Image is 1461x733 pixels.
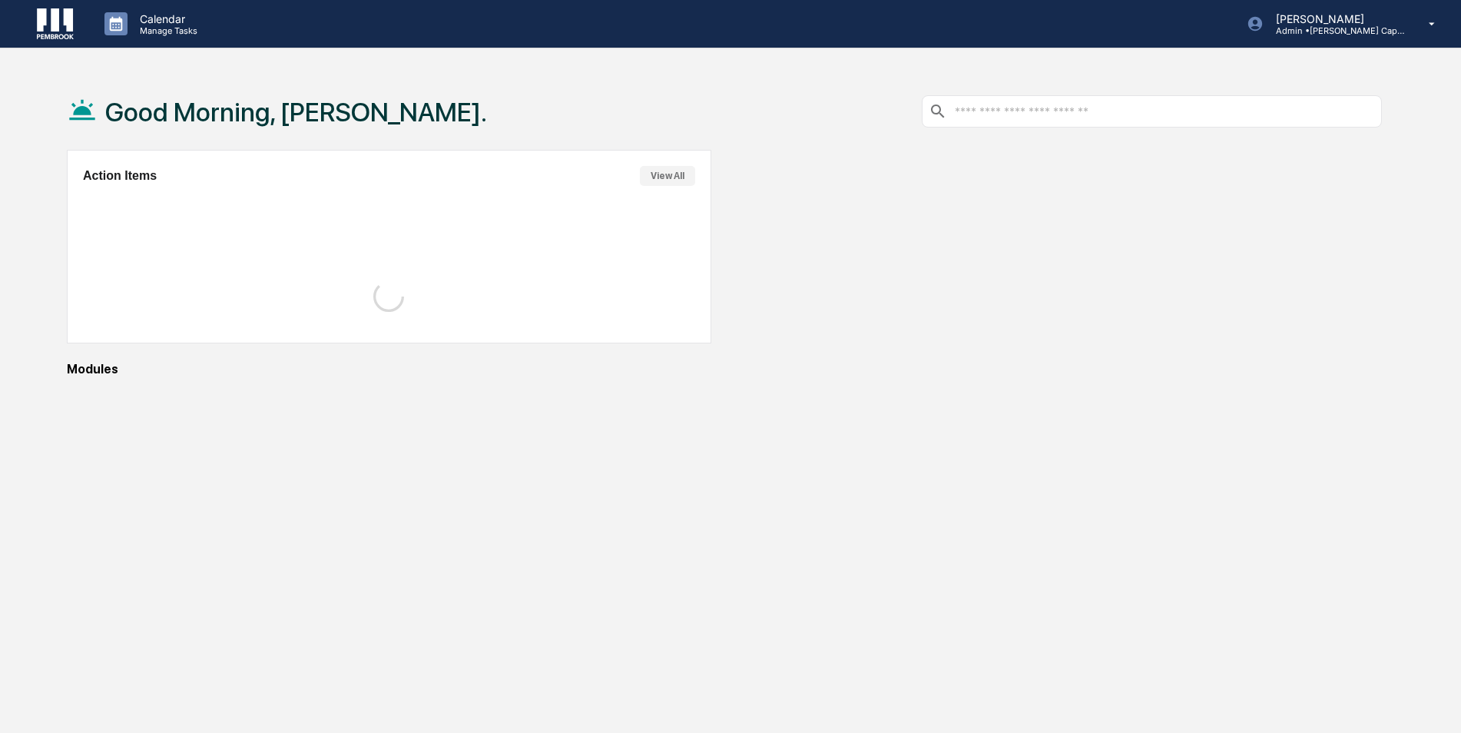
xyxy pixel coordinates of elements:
[83,169,157,183] h2: Action Items
[640,166,695,186] button: View All
[1264,12,1406,25] p: [PERSON_NAME]
[67,362,1382,376] div: Modules
[128,12,205,25] p: Calendar
[105,97,487,128] h1: Good Morning, [PERSON_NAME].
[37,8,74,39] img: logo
[1264,25,1406,36] p: Admin • [PERSON_NAME] Capital Management
[128,25,205,36] p: Manage Tasks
